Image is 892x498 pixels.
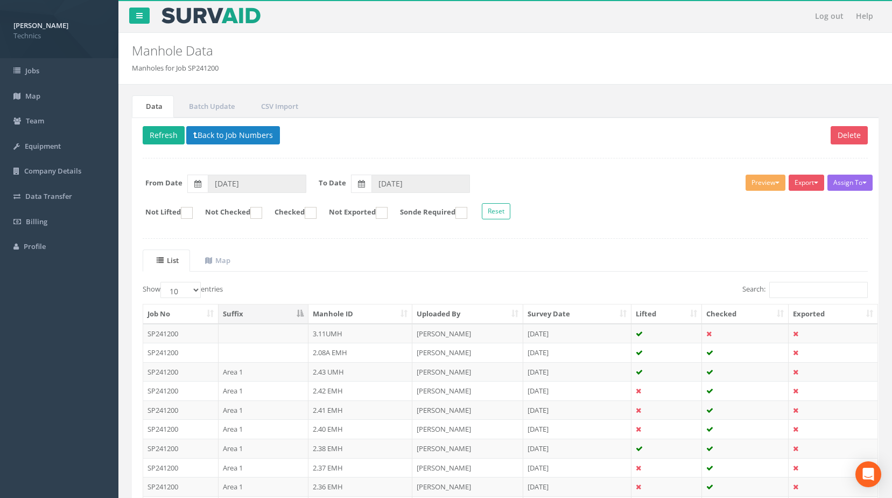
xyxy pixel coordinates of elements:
[25,191,72,201] span: Data Transfer
[132,63,219,73] li: Manholes for Job SP241200
[208,175,306,193] input: From Date
[13,18,105,40] a: [PERSON_NAME] Technics
[308,400,413,420] td: 2.41 EMH
[789,305,877,324] th: Exported: activate to sort column ascending
[412,324,523,343] td: [PERSON_NAME]
[631,305,703,324] th: Lifted: activate to sort column ascending
[24,166,81,176] span: Company Details
[219,362,308,382] td: Area 1
[482,203,510,219] button: Reset
[135,207,193,219] label: Not Lifted
[219,458,308,478] td: Area 1
[789,175,824,191] button: Export
[219,477,308,496] td: Area 1
[746,175,785,191] button: Preview
[855,461,881,487] div: Open Intercom Messenger
[523,305,631,324] th: Survey Date: activate to sort column ascending
[25,66,39,75] span: Jobs
[308,477,413,496] td: 2.36 EMH
[191,250,242,272] a: Map
[143,126,185,144] button: Refresh
[143,381,219,400] td: SP241200
[143,343,219,362] td: SP241200
[769,282,868,298] input: Search:
[143,439,219,458] td: SP241200
[412,381,523,400] td: [PERSON_NAME]
[175,95,246,117] a: Batch Update
[308,305,413,324] th: Manhole ID: activate to sort column ascending
[143,419,219,439] td: SP241200
[523,458,631,478] td: [DATE]
[219,439,308,458] td: Area 1
[308,458,413,478] td: 2.37 EMH
[412,362,523,382] td: [PERSON_NAME]
[319,178,346,188] label: To Date
[219,381,308,400] td: Area 1
[160,282,201,298] select: Showentries
[26,217,47,226] span: Billing
[702,305,789,324] th: Checked: activate to sort column ascending
[24,241,46,251] span: Profile
[13,31,105,41] span: Technics
[132,95,174,117] a: Data
[205,255,230,265] uib-tab-heading: Map
[523,439,631,458] td: [DATE]
[308,419,413,439] td: 2.40 EMH
[371,175,470,193] input: To Date
[219,400,308,420] td: Area 1
[194,207,262,219] label: Not Checked
[412,343,523,362] td: [PERSON_NAME]
[412,458,523,478] td: [PERSON_NAME]
[412,439,523,458] td: [PERSON_NAME]
[523,381,631,400] td: [DATE]
[308,439,413,458] td: 2.38 EMH
[143,477,219,496] td: SP241200
[145,178,182,188] label: From Date
[412,477,523,496] td: [PERSON_NAME]
[523,362,631,382] td: [DATE]
[247,95,310,117] a: CSV Import
[308,362,413,382] td: 2.43 UMH
[132,44,751,58] h2: Manhole Data
[157,255,179,265] uib-tab-heading: List
[264,207,317,219] label: Checked
[308,381,413,400] td: 2.42 EMH
[308,343,413,362] td: 2.08A EMH
[412,305,523,324] th: Uploaded By: activate to sort column ascending
[143,362,219,382] td: SP241200
[523,324,631,343] td: [DATE]
[412,400,523,420] td: [PERSON_NAME]
[219,305,308,324] th: Suffix: activate to sort column descending
[318,207,388,219] label: Not Exported
[143,305,219,324] th: Job No: activate to sort column ascending
[186,126,280,144] button: Back to Job Numbers
[143,250,190,272] a: List
[143,282,223,298] label: Show entries
[25,141,61,151] span: Equipment
[523,477,631,496] td: [DATE]
[143,458,219,478] td: SP241200
[143,400,219,420] td: SP241200
[308,324,413,343] td: 3.11UMH
[523,400,631,420] td: [DATE]
[219,419,308,439] td: Area 1
[523,419,631,439] td: [DATE]
[389,207,467,219] label: Sonde Required
[742,282,868,298] label: Search:
[26,116,44,126] span: Team
[831,126,868,144] button: Delete
[143,324,219,343] td: SP241200
[523,343,631,362] td: [DATE]
[827,175,873,191] button: Assign To
[412,419,523,439] td: [PERSON_NAME]
[13,20,68,30] strong: [PERSON_NAME]
[25,91,40,101] span: Map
